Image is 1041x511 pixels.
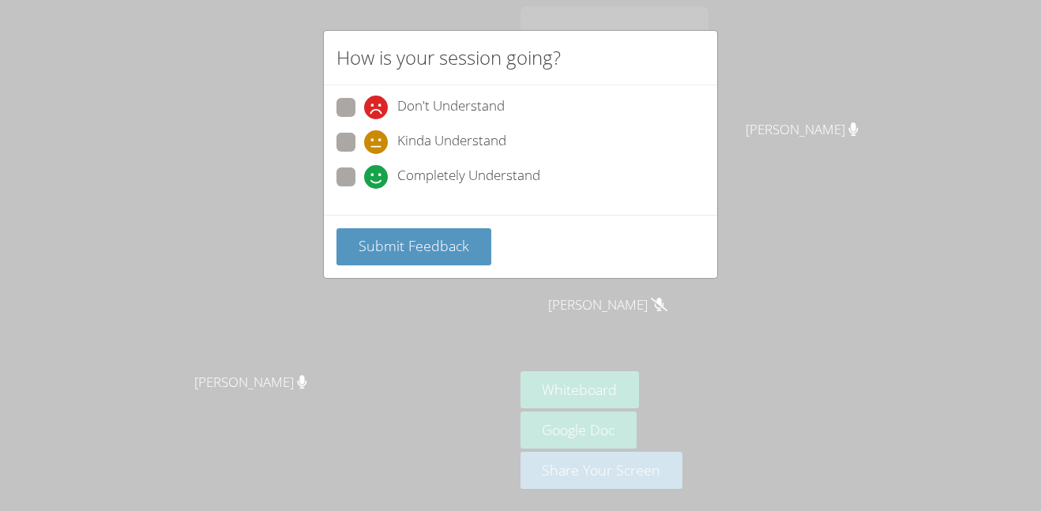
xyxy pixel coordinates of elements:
[397,165,540,189] span: Completely Understand
[397,130,506,154] span: Kinda Understand
[359,236,469,255] span: Submit Feedback
[336,43,561,72] h2: How is your session going?
[397,96,505,119] span: Don't Understand
[336,228,491,265] button: Submit Feedback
